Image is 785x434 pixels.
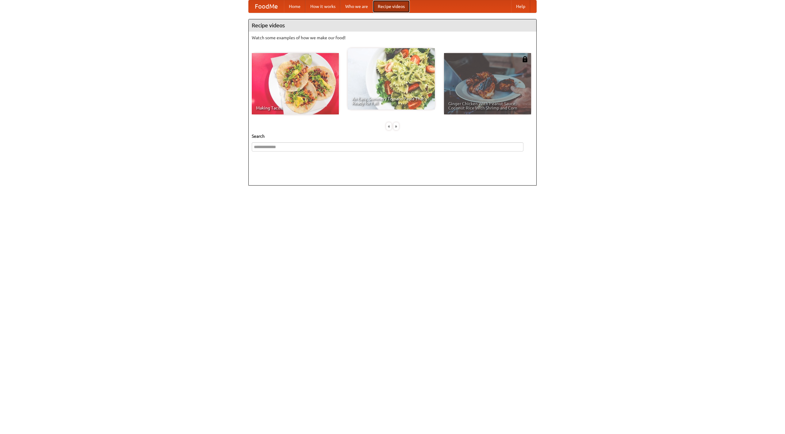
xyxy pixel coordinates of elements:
h5: Search [252,133,533,139]
a: An Easy, Summery Tomato Pasta That's Ready for Fall [348,48,435,109]
a: FoodMe [249,0,284,13]
p: Watch some examples of how we make our food! [252,35,533,41]
a: Making Tacos [252,53,339,114]
a: Recipe videos [373,0,410,13]
div: » [393,122,399,130]
a: How it works [305,0,340,13]
span: An Easy, Summery Tomato Pasta That's Ready for Fall [352,97,431,105]
a: Help [511,0,530,13]
div: « [386,122,392,130]
a: Home [284,0,305,13]
h4: Recipe videos [249,19,536,32]
img: 483408.png [522,56,528,62]
a: Who we are [340,0,373,13]
span: Making Tacos [256,106,335,110]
